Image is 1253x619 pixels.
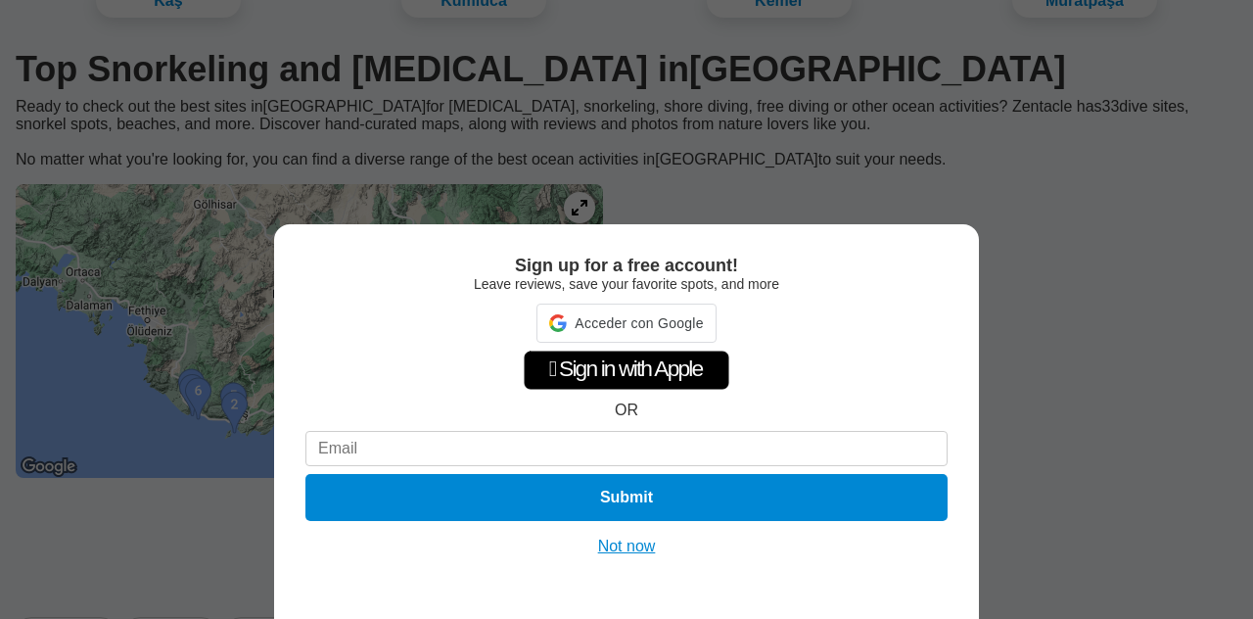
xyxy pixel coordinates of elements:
[524,351,729,390] div: Sign in with Apple
[615,402,638,419] div: OR
[305,431,948,466] input: Email
[575,315,703,331] span: Acceder con Google
[305,276,948,292] div: Leave reviews, save your favorite spots, and more
[592,537,662,556] button: Not now
[305,474,948,521] button: Submit
[305,256,948,276] div: Sign up for a free account!
[536,304,716,343] div: Acceder con Google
